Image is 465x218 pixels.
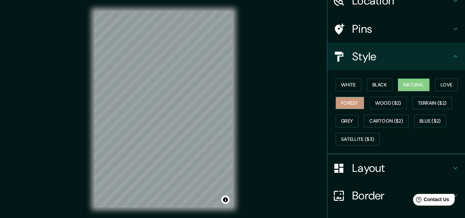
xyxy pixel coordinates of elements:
[352,189,451,203] h4: Border
[364,115,409,127] button: Cartoon ($2)
[370,97,407,110] button: Wood ($2)
[336,115,358,127] button: Grey
[404,191,457,210] iframe: Help widget launcher
[352,161,451,175] h4: Layout
[94,11,233,207] canvas: Map
[398,79,430,91] button: Natural
[414,115,446,127] button: Blue ($2)
[336,79,361,91] button: White
[327,15,465,43] div: Pins
[336,133,380,146] button: Satellite ($3)
[336,97,364,110] button: Forest
[327,182,465,209] div: Border
[327,154,465,182] div: Layout
[327,43,465,70] div: Style
[367,79,393,91] button: Black
[352,50,451,63] h4: Style
[435,79,458,91] button: Love
[352,22,451,36] h4: Pins
[412,97,452,110] button: Terrain ($2)
[221,196,230,204] button: Toggle attribution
